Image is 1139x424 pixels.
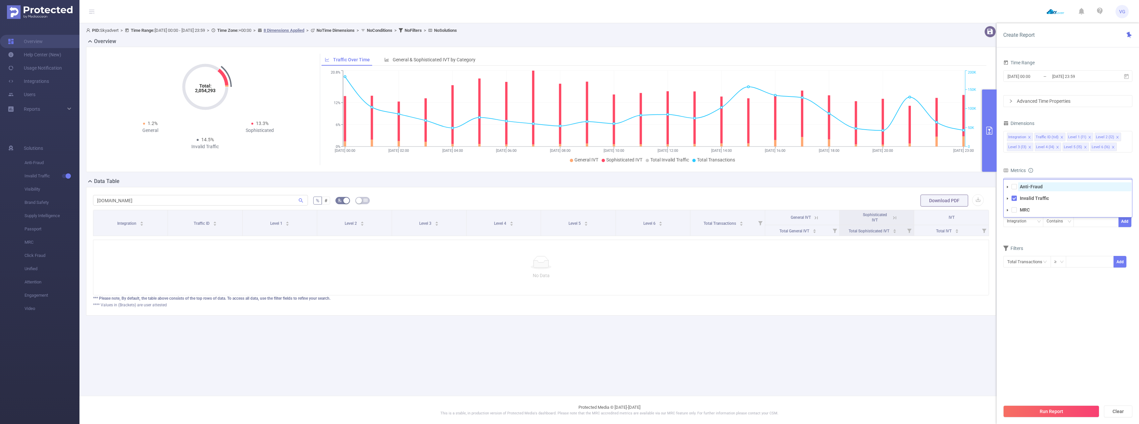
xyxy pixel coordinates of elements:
div: Sort [285,220,289,224]
tspan: [DATE] 04:00 [442,149,463,153]
i: icon: caret-down [510,223,513,225]
span: > [355,28,361,33]
a: Usage Notification [8,61,62,75]
span: Level 3 [419,221,432,226]
i: icon: close [1088,136,1091,140]
button: Download PDF [920,195,968,207]
tspan: 150K [968,88,976,92]
i: icon: caret-down [435,223,439,225]
tspan: Total: [199,83,211,89]
span: Total Sophisticated IVT [849,229,890,233]
span: Total IVT [936,229,953,233]
tspan: [DATE] 16:00 [765,149,785,153]
i: icon: caret-up [435,220,439,222]
i: icon: caret-down [584,223,588,225]
tspan: 20.8% [331,71,340,75]
span: Total Invalid Traffic [650,157,689,162]
div: *** Please note, By default, the table above consists of the top rows of data. To access all data... [93,295,989,301]
i: icon: close [1028,146,1031,150]
b: Time Range: [131,28,155,33]
div: Integration [1008,133,1026,142]
div: Sort [739,220,743,224]
tspan: 0% [336,145,340,149]
span: Level 4 [494,221,507,226]
tspan: [DATE] 02:00 [388,149,409,153]
div: Sophisticated [205,127,315,134]
i: Filter menu [830,225,839,236]
span: 14.5% [201,137,214,142]
span: Level 1 [270,221,283,226]
span: MRC [25,236,79,249]
span: Total Transactions [704,221,737,226]
div: ≥ [1054,256,1061,267]
span: 1.2% [148,121,158,126]
li: Level 5 (l5) [1063,143,1089,151]
i: icon: caret-up [360,220,364,222]
span: Level 2 [345,221,358,226]
span: Dimensions [1003,121,1034,126]
p: This is a stable, in production version of Protected Media's dashboard. Please note that the MRC ... [96,411,1122,416]
i: icon: caret-up [955,228,959,230]
div: Level 3 (l3) [1008,143,1026,151]
span: Time Range [1003,60,1035,65]
li: Level 2 (l2) [1095,133,1121,141]
b: No Filters [405,28,422,33]
b: Time Zone: [217,28,239,33]
span: Sophisticated IVT [606,157,642,162]
i: icon: close [1056,146,1059,150]
u: 8 Dimensions Applied [264,28,304,33]
i: icon: caret-down [1006,197,1009,200]
span: Reports [24,106,40,112]
span: Traffic Over Time [333,57,370,62]
li: Level 6 (l6) [1090,143,1117,151]
span: IVT [949,215,955,220]
button: Clear [1104,405,1132,417]
span: General IVT [791,215,811,220]
tspan: [DATE] 06:00 [496,149,517,153]
strong: Anti-Fraud [1020,184,1043,189]
span: > [392,28,399,33]
div: Sort [659,220,663,224]
span: Traffic ID [194,221,211,226]
tspan: [DATE] 23:00 [953,149,974,153]
li: Level 1 (l1) [1067,133,1093,141]
i: icon: caret-up [739,220,743,222]
li: Integration [1007,133,1033,141]
span: > [119,28,125,33]
div: Level 6 (l6) [1092,143,1110,151]
i: Filter menu [905,225,914,236]
i: icon: line-chart [325,57,329,62]
span: Sophisticated IVT [863,212,887,222]
b: No Solutions [434,28,457,33]
span: VG [1119,5,1125,18]
div: Sort [140,220,144,224]
span: Level 6 [643,221,657,226]
i: icon: info-circle [1028,168,1033,173]
span: Attention [25,275,79,289]
span: Level 5 [569,221,582,226]
div: Level 4 (l4) [1036,143,1054,151]
div: Sort [360,220,364,224]
i: icon: right [1009,99,1013,103]
i: icon: caret-up [140,220,144,222]
div: Sort [435,220,439,224]
div: Sort [213,220,217,224]
div: Sort [510,220,514,224]
span: Supply Intelligence [25,209,79,222]
span: Unified [25,262,79,275]
tspan: [DATE] 12:00 [657,149,678,153]
tspan: [DATE] 10:00 [604,149,624,153]
tspan: 12% [334,101,340,105]
p: No Data [99,272,983,279]
i: icon: caret-up [813,228,817,230]
input: End date [1052,72,1105,81]
div: Sort [813,228,817,232]
footer: Protected Media © [DATE]-[DATE] [79,396,1139,424]
li: Level 3 (l3) [1007,143,1033,151]
tspan: [DATE] 18:00 [818,149,839,153]
span: Invalid Traffic [25,169,79,183]
i: Filter menu [979,225,989,236]
span: > [422,28,428,33]
span: Anti-Fraud [25,156,79,169]
i: icon: down [1067,219,1071,224]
